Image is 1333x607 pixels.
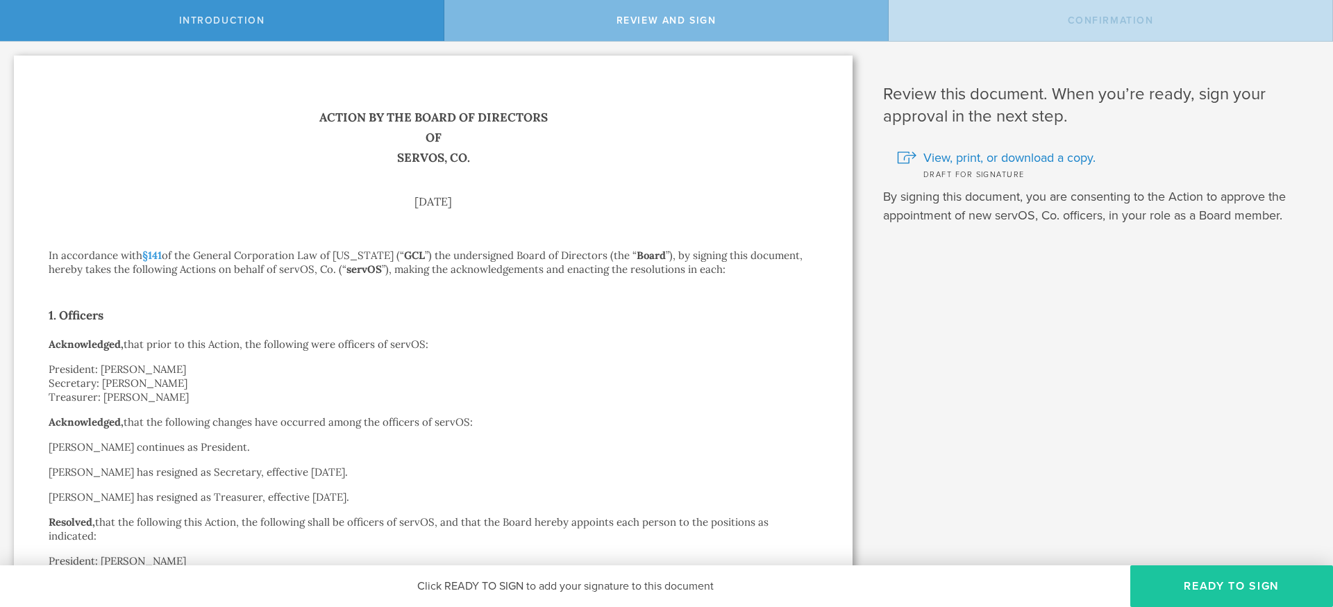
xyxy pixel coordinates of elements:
strong: Board [637,249,666,262]
p: that the following this Action, the following shall be officers of servOS, and that the Board her... [49,515,818,543]
span: View, print, or download a copy. [923,149,1096,167]
p: that prior to this Action, the following were officers of servOS: [49,338,818,351]
p: [PERSON_NAME] has resigned as Treasurer, effective [DATE]. [49,490,818,504]
strong: Acknowledged, [49,338,124,351]
strong: Resolved, [49,515,95,529]
div: Draft for signature [897,167,1312,181]
strong: Acknowledged, [49,415,124,429]
strong: servOS [346,263,382,276]
span: Review and Sign [617,15,716,26]
a: §141 [142,249,162,262]
h1: Review this document. When you’re ready, sign your approval in the next step. [883,83,1312,128]
div: [DATE] [49,196,818,207]
span: Confirmation [1068,15,1154,26]
p: [PERSON_NAME] continues as President. [49,440,818,454]
h1: Action by the Board of Directors of servOS, Co. [49,108,818,168]
p: [PERSON_NAME] has resigned as Secretary, effective [DATE]. [49,465,818,479]
span: Introduction [179,15,265,26]
p: President: [PERSON_NAME] Secretary: [PERSON_NAME] Treasurer: [PERSON_NAME] [49,363,818,404]
p: President: [PERSON_NAME] Secretary: [PERSON_NAME] Treasurer: [PERSON_NAME] [49,554,818,596]
p: that the following changes have occurred among the officers of servOS: [49,415,818,429]
button: Ready to Sign [1130,565,1333,607]
strong: GCL [404,249,425,262]
p: In accordance with of the General Corporation Law of [US_STATE] (“ ”) the undersigned Board of Di... [49,249,818,276]
h2: 1. Officers [49,304,818,326]
p: By signing this document, you are consenting to the Action to approve the appointment of new serv... [883,188,1312,225]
